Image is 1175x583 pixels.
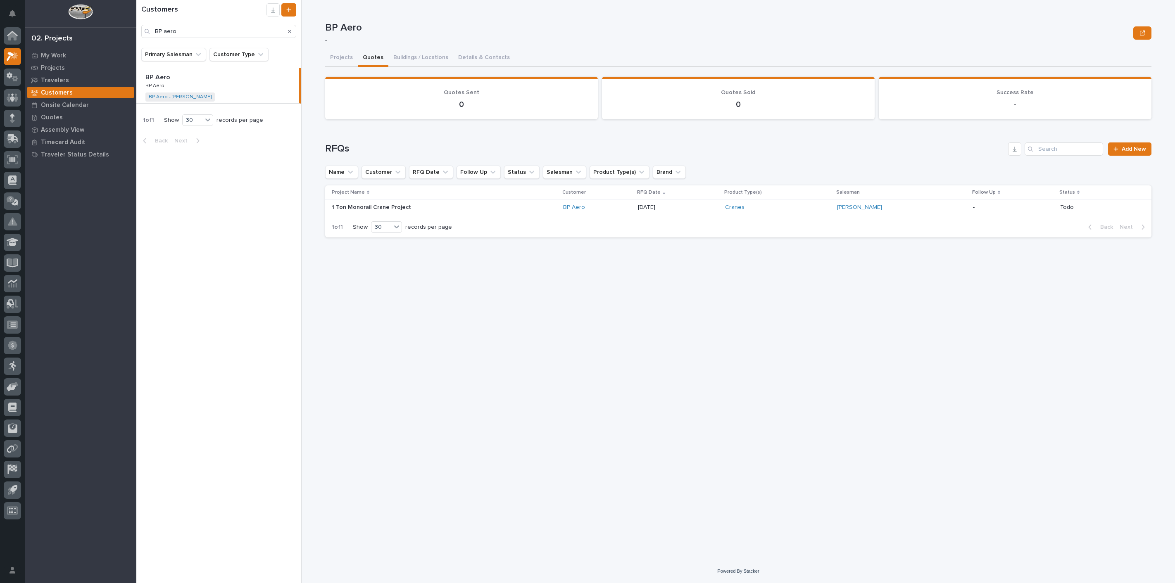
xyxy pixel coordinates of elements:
[836,188,860,197] p: Salesman
[41,126,84,134] p: Assembly View
[41,64,65,72] p: Projects
[325,200,1151,215] tr: 1 Ton Monorail Crane Project1 Ton Monorail Crane Project BP Aero [DATE]Cranes [PERSON_NAME] -Todo
[543,166,586,179] button: Salesman
[141,48,206,61] button: Primary Salesman
[216,117,263,124] p: records per page
[1025,142,1103,156] input: Search
[41,52,66,59] p: My Work
[325,143,1005,155] h1: RFQs
[136,110,161,130] p: 1 of 1
[444,90,479,95] span: Quotes Sent
[612,100,865,109] p: 0
[332,188,365,197] p: Project Name
[889,100,1142,109] p: -
[31,34,73,43] div: 02. Projects
[1116,223,1151,231] button: Next
[371,223,391,232] div: 30
[325,217,350,237] p: 1 of 1
[358,50,388,67] button: Quotes
[457,166,501,179] button: Follow Up
[4,5,21,22] button: Notifications
[725,204,744,211] a: Cranes
[41,151,109,159] p: Traveler Status Details
[325,50,358,67] button: Projects
[171,137,206,145] button: Next
[1120,223,1138,231] span: Next
[141,25,296,38] input: Search
[653,166,686,179] button: Brand
[721,90,755,95] span: Quotes Sold
[145,72,172,81] p: BP Aero
[388,50,453,67] button: Buildings / Locations
[362,166,406,179] button: Customer
[25,99,136,111] a: Onsite Calendar
[1082,223,1116,231] button: Back
[335,100,588,109] p: 0
[1122,146,1146,152] span: Add New
[141,5,266,14] h1: Customers
[25,111,136,123] a: Quotes
[25,136,136,148] a: Timecard Audit
[164,117,179,124] p: Show
[973,204,1054,211] p: -
[41,114,63,121] p: Quotes
[590,166,649,179] button: Product Type(s)
[183,116,202,125] div: 30
[25,123,136,136] a: Assembly View
[405,224,452,231] p: records per page
[10,10,21,23] div: Notifications
[409,166,453,179] button: RFQ Date
[136,137,171,145] button: Back
[25,74,136,86] a: Travelers
[717,569,759,574] a: Powered By Stacker
[453,50,515,67] button: Details & Contacts
[136,68,301,104] a: BP AeroBP Aero BP AeroBP Aero BP Aero - [PERSON_NAME]
[637,188,661,197] p: RFQ Date
[41,89,73,97] p: Customers
[25,148,136,161] a: Traveler Status Details
[562,188,586,197] p: Customer
[1060,204,1138,211] p: Todo
[997,90,1034,95] span: Success Rate
[68,4,93,19] img: Workspace Logo
[1108,142,1151,156] a: Add New
[145,81,166,89] p: BP Aero
[25,49,136,62] a: My Work
[972,188,996,197] p: Follow Up
[41,139,85,146] p: Timecard Audit
[325,37,1127,44] p: -
[638,204,718,211] p: [DATE]
[25,86,136,99] a: Customers
[504,166,540,179] button: Status
[353,224,368,231] p: Show
[1095,223,1113,231] span: Back
[174,137,193,145] span: Next
[563,204,585,211] a: BP Aero
[209,48,269,61] button: Customer Type
[325,166,358,179] button: Name
[41,102,89,109] p: Onsite Calendar
[724,188,762,197] p: Product Type(s)
[325,22,1130,34] p: BP Aero
[837,204,882,211] a: [PERSON_NAME]
[332,202,413,211] p: 1 Ton Monorail Crane Project
[150,137,168,145] span: Back
[149,94,212,100] a: BP Aero - [PERSON_NAME]
[25,62,136,74] a: Projects
[41,77,69,84] p: Travelers
[1059,188,1075,197] p: Status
